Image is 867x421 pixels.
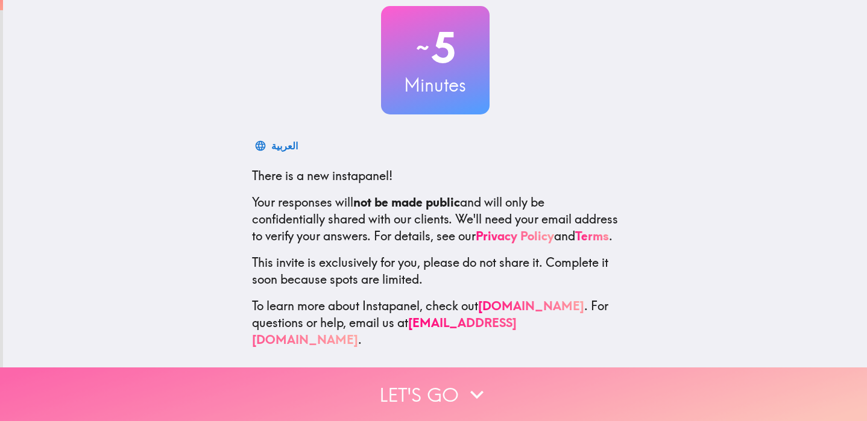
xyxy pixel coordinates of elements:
h3: Minutes [381,72,490,98]
a: [DOMAIN_NAME] [478,298,584,313]
span: There is a new instapanel! [252,168,393,183]
a: Terms [575,228,609,243]
button: العربية [252,134,303,158]
b: not be made public [353,195,460,210]
p: Your responses will and will only be confidentially shared with our clients. We'll need your emai... [252,194,619,245]
p: To learn more about Instapanel, check out . For questions or help, email us at . [252,298,619,348]
div: العربية [271,137,298,154]
a: Privacy Policy [476,228,554,243]
span: ~ [414,30,431,66]
a: [EMAIL_ADDRESS][DOMAIN_NAME] [252,315,517,347]
h2: 5 [381,23,490,72]
p: This invite is exclusively for you, please do not share it. Complete it soon because spots are li... [252,254,619,288]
